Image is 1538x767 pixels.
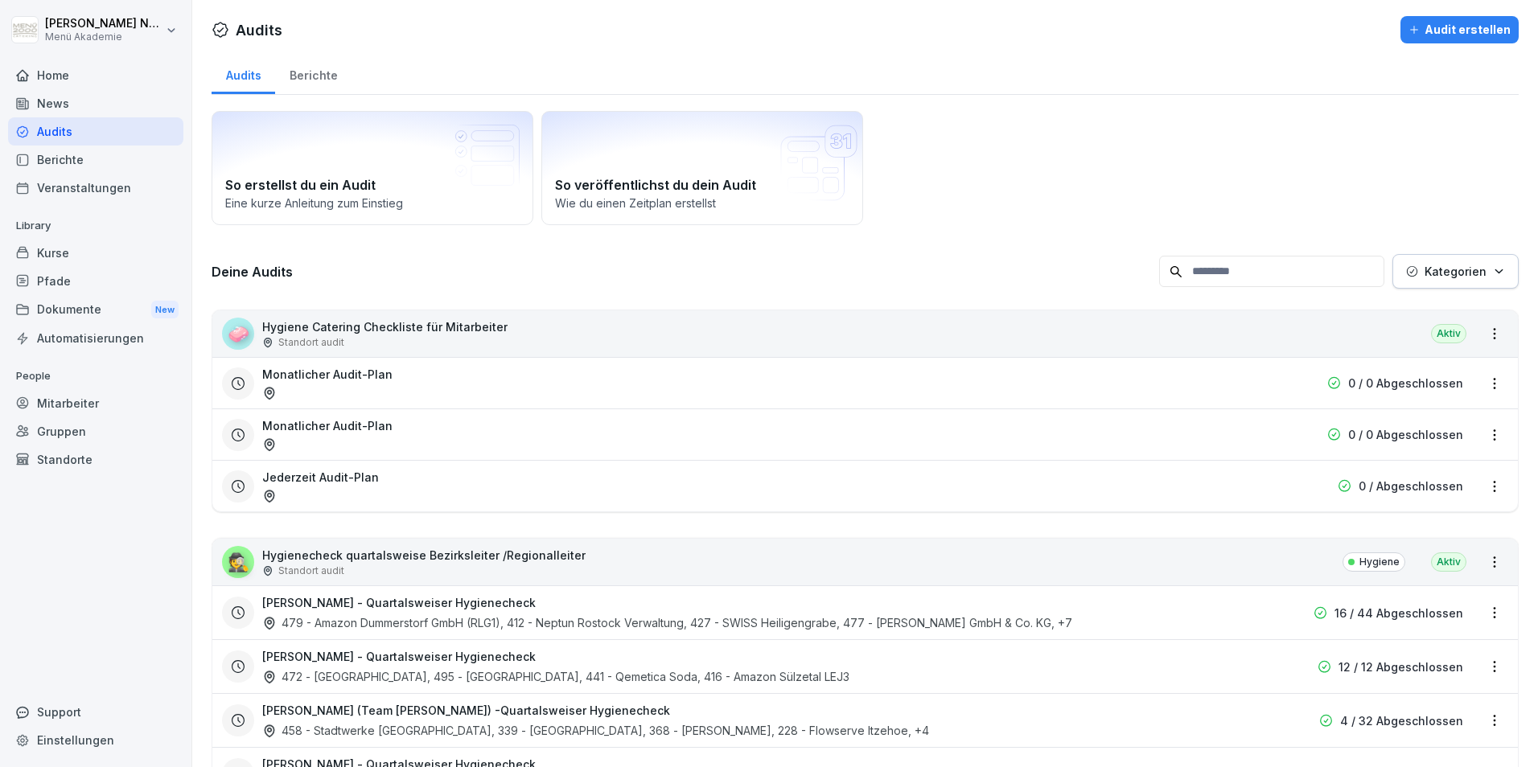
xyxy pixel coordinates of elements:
[262,614,1072,631] div: 479 - Amazon Dummerstorf GmbH (RLG1), 412 - Neptun Rostock Verwaltung, 427 - SWISS Heiligengrabe,...
[262,318,508,335] p: Hygiene Catering Checkliste für Mitarbeiter
[262,648,536,665] h3: [PERSON_NAME] - Quartalsweiser Hygienecheck
[541,111,863,225] a: So veröffentlichst du dein AuditWie du einen Zeitplan erstellst
[45,17,162,31] p: [PERSON_NAME] Nee
[1348,375,1463,392] p: 0 / 0 Abgeschlossen
[8,698,183,726] div: Support
[8,726,183,754] a: Einstellungen
[262,366,393,383] h3: Monatlicher Audit-Plan
[1339,658,1463,675] p: 12 / 12 Abgeschlossen
[1431,324,1466,343] div: Aktiv
[212,53,275,94] a: Audits
[262,722,929,739] div: 458 - Stadtwerke [GEOGRAPHIC_DATA], 339 - [GEOGRAPHIC_DATA], 368 - [PERSON_NAME], 228 - Flowserve...
[8,363,183,389] p: People
[275,53,352,94] a: Berichte
[8,146,183,174] a: Berichte
[1340,712,1463,729] p: 4 / 32 Abgeschlossen
[555,195,849,211] p: Wie du einen Zeitplan erstellst
[8,445,183,474] a: Standorte
[8,89,183,117] a: News
[262,702,670,719] h3: [PERSON_NAME] (Team [PERSON_NAME]) -Quartalsweiser Hygienecheck
[1359,478,1463,494] p: 0 / Abgeschlossen
[278,335,344,350] p: Standort audit
[1400,16,1519,43] button: Audit erstellen
[262,469,379,486] h3: Jederzeit Audit-Plan
[151,301,179,319] div: New
[1348,426,1463,443] p: 0 / 0 Abgeschlossen
[8,295,183,325] a: DokumenteNew
[1431,552,1466,572] div: Aktiv
[45,31,162,43] p: Menü Akademie
[262,594,536,611] h3: [PERSON_NAME] - Quartalsweiser Hygienecheck
[555,175,849,195] h2: So veröffentlichst du dein Audit
[262,547,586,564] p: Hygienecheck quartalsweise Bezirksleiter /Regionalleiter
[236,19,282,41] h1: Audits
[222,546,254,578] div: 🕵️
[1408,21,1511,39] div: Audit erstellen
[8,389,183,417] a: Mitarbeiter
[1334,605,1463,621] p: 16 / 44 Abgeschlossen
[8,417,183,445] a: Gruppen
[8,61,183,89] a: Home
[1425,263,1487,280] p: Kategorien
[8,324,183,352] a: Automatisierungen
[262,668,849,685] div: 472 - [GEOGRAPHIC_DATA], 495 - [GEOGRAPHIC_DATA], 441 - Qemetica Soda, 416 - Amazon Sülzetal LEJ3
[262,417,393,434] h3: Monatlicher Audit-Plan
[8,213,183,239] p: Library
[212,111,533,225] a: So erstellst du ein AuditEine kurze Anleitung zum Einstieg
[8,267,183,295] a: Pfade
[1359,555,1400,569] p: Hygiene
[278,564,344,578] p: Standort audit
[8,239,183,267] a: Kurse
[1392,254,1519,289] button: Kategorien
[222,318,254,350] div: 🧼
[225,175,520,195] h2: So erstellst du ein Audit
[225,195,520,211] p: Eine kurze Anleitung zum Einstieg
[8,117,183,146] a: Audits
[8,295,183,325] div: Dokumente
[8,174,183,202] a: Veranstaltungen
[212,263,1151,281] h3: Deine Audits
